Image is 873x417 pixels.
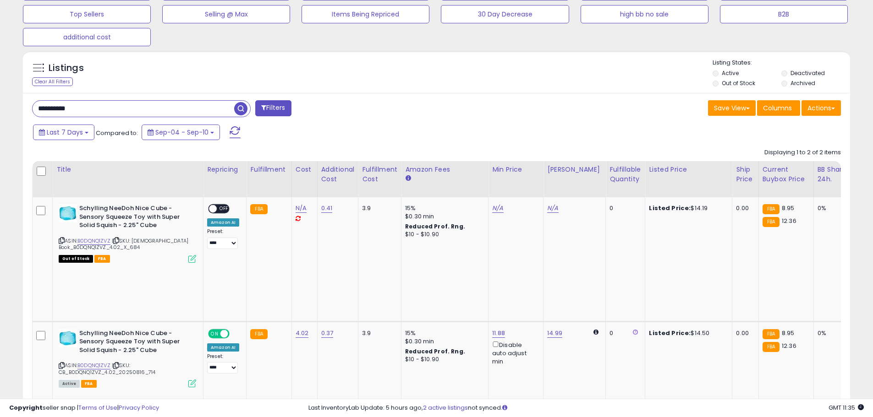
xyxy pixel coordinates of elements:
[492,329,505,338] a: 11.88
[405,174,411,183] small: Amazon Fees.
[155,128,209,137] span: Sep-04 - Sep-10
[722,79,755,87] label: Out of Stock
[56,165,199,174] div: Title
[547,329,562,338] a: 14.99
[405,329,481,337] div: 15%
[308,404,864,412] div: Last InventoryLab Update: 5 hours ago, not synced.
[405,231,481,238] div: $10 - $10.90
[423,403,468,412] a: 2 active listings
[441,5,569,23] button: 30 Day Decrease
[405,222,465,230] b: Reduced Prof. Rng.
[782,204,795,212] span: 8.95
[59,204,77,222] img: 31M68alIxhL._SL40_.jpg
[405,356,481,363] div: $10 - $10.90
[207,218,239,227] div: Amazon AI
[818,204,848,212] div: 0%
[405,337,481,346] div: $0.30 min
[79,329,191,357] b: Schylling NeeDoh Nice Cube -Sensory Squeeze Toy with Super Solid Squish - 2.25" Cube
[405,347,465,355] b: Reduced Prof. Rng.
[321,165,355,184] div: Additional Cost
[649,204,725,212] div: $14.19
[59,329,77,347] img: 31M68alIxhL._SL40_.jpg
[78,403,117,412] a: Terms of Use
[547,204,558,213] a: N/A
[207,165,242,174] div: Repricing
[405,204,481,212] div: 15%
[791,79,815,87] label: Archived
[763,204,780,214] small: FBA
[9,403,43,412] strong: Copyright
[362,165,397,184] div: Fulfillment Cost
[492,204,503,213] a: N/A
[23,5,151,23] button: Top Sellers
[321,329,334,338] a: 0.37
[818,329,848,337] div: 0%
[207,353,239,374] div: Preset:
[207,343,239,352] div: Amazon AI
[581,5,708,23] button: high bb no sale
[782,329,795,337] span: 8.95
[250,165,287,174] div: Fulfillment
[49,62,84,75] h5: Listings
[609,204,638,212] div: 0
[59,255,93,263] span: All listings that are currently out of stock and unavailable for purchase on Amazon
[32,77,73,86] div: Clear All Filters
[94,255,110,263] span: FBA
[649,204,691,212] b: Listed Price:
[79,204,191,232] b: Schylling NeeDoh Nice Cube -Sensory Squeeze Toy with Super Solid Squish - 2.25" Cube
[250,329,267,339] small: FBA
[321,204,333,213] a: 0.41
[829,403,864,412] span: 2025-09-18 11:35 GMT
[207,228,239,249] div: Preset:
[757,100,800,116] button: Columns
[77,362,110,369] a: B0DQNQ1ZVZ
[736,204,751,212] div: 0.00
[736,165,754,184] div: Ship Price
[609,165,641,184] div: Fulfillable Quantity
[296,329,309,338] a: 4.02
[782,217,796,225] span: 12.36
[492,165,539,174] div: Min Price
[713,59,850,67] p: Listing States:
[59,362,155,375] span: | SKU: CB_B0DQNQ1ZVZ_4.02_20250816_714
[649,329,725,337] div: $14.50
[802,100,841,116] button: Actions
[59,204,196,262] div: ASIN:
[763,165,810,184] div: Current Buybox Price
[405,212,481,221] div: $0.30 min
[250,204,267,214] small: FBA
[33,125,94,140] button: Last 7 Days
[649,329,691,337] b: Listed Price:
[763,103,792,113] span: Columns
[720,5,848,23] button: B2B
[96,129,138,137] span: Compared to:
[217,205,231,213] span: OFF
[764,148,841,157] div: Displaying 1 to 2 of 2 items
[818,165,851,184] div: BB Share 24h.
[81,380,97,388] span: FBA
[296,165,313,174] div: Cost
[736,329,751,337] div: 0.00
[296,204,307,213] a: N/A
[77,237,110,245] a: B0DQNQ1ZVZ
[405,165,484,174] div: Amazon Fees
[362,204,394,212] div: 3.9
[492,340,536,366] div: Disable auto adjust min
[782,341,796,350] span: 12.36
[142,125,220,140] button: Sep-04 - Sep-10
[9,404,159,412] div: seller snap | |
[649,165,728,174] div: Listed Price
[162,5,290,23] button: Selling @ Max
[119,403,159,412] a: Privacy Policy
[59,329,196,387] div: ASIN:
[791,69,825,77] label: Deactivated
[59,237,188,251] span: | SKU: [DEMOGRAPHIC_DATA] Book_B0DQNQ1ZVZ_4.02_X_684
[708,100,756,116] button: Save View
[547,165,602,174] div: [PERSON_NAME]
[362,329,394,337] div: 3.9
[763,329,780,339] small: FBA
[763,342,780,352] small: FBA
[47,128,83,137] span: Last 7 Days
[763,217,780,227] small: FBA
[302,5,429,23] button: Items Being Repriced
